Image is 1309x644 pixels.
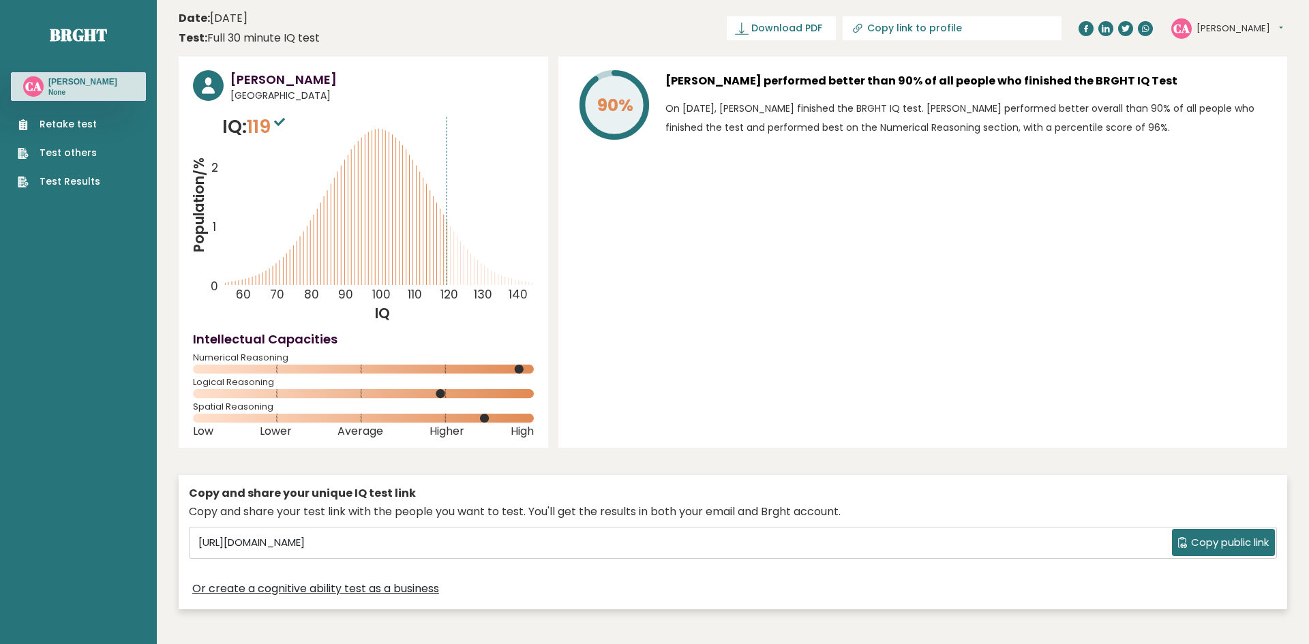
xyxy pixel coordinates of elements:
span: Higher [430,429,464,434]
span: High [511,429,534,434]
span: Download PDF [751,21,822,35]
span: Low [193,429,213,434]
div: Copy and share your test link with the people you want to test. You'll get the results in both yo... [189,504,1277,520]
p: None [48,88,117,97]
h3: [PERSON_NAME] [230,70,534,89]
tspan: 90% [597,93,633,117]
tspan: 120 [441,287,459,303]
div: Full 30 minute IQ test [179,30,320,46]
button: Copy public link [1172,529,1275,556]
text: CA [1173,20,1190,35]
tspan: IQ [375,303,390,323]
tspan: 0 [211,279,218,295]
h3: [PERSON_NAME] performed better than 90% of all people who finished the BRGHT IQ Test [665,70,1273,92]
span: Spatial Reasoning [193,404,534,410]
div: Copy and share your unique IQ test link [189,485,1277,502]
text: CA [25,78,42,94]
b: Date: [179,10,210,26]
span: Logical Reasoning [193,380,534,385]
a: Download PDF [727,16,836,40]
tspan: 60 [236,287,251,303]
time: [DATE] [179,10,247,27]
p: IQ: [222,113,288,140]
a: Or create a cognitive ability test as a business [192,581,439,597]
span: Lower [260,429,292,434]
tspan: Population/% [189,157,209,253]
tspan: 130 [475,287,493,303]
button: [PERSON_NAME] [1197,22,1283,35]
a: Brght [50,24,107,46]
b: Test: [179,30,207,46]
tspan: 1 [213,219,216,235]
a: Test others [18,146,100,160]
tspan: 90 [338,287,353,303]
p: On [DATE], [PERSON_NAME] finished the BRGHT IQ test. [PERSON_NAME] performed better overall than ... [665,99,1273,137]
tspan: 110 [408,287,422,303]
h4: Intellectual Capacities [193,330,534,348]
span: [GEOGRAPHIC_DATA] [230,89,534,103]
tspan: 80 [305,287,320,303]
span: Average [337,429,383,434]
tspan: 140 [509,287,528,303]
h3: [PERSON_NAME] [48,76,117,87]
tspan: 2 [211,159,218,176]
tspan: 100 [372,287,391,303]
span: Copy public link [1191,535,1269,551]
span: Numerical Reasoning [193,355,534,361]
tspan: 70 [271,287,285,303]
a: Test Results [18,174,100,189]
span: 119 [247,114,288,139]
a: Retake test [18,117,100,132]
